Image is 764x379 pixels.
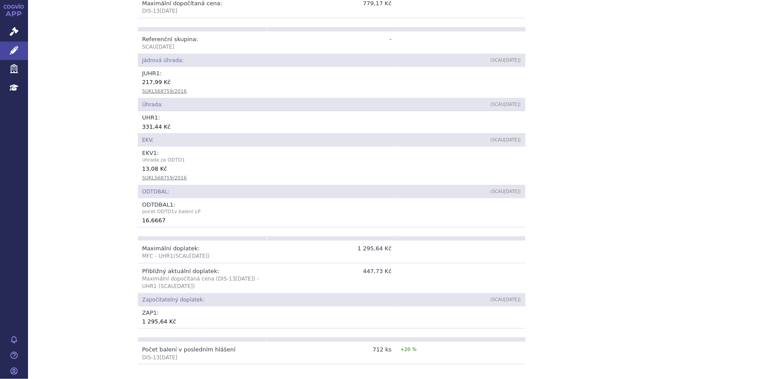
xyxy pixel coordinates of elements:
td: - [267,32,396,54]
span: (SCAU ) [490,297,521,302]
span: [DATE] [190,253,208,259]
td: ZAP : [138,306,525,328]
td: Počet balení v posledním hlášení [138,342,267,365]
span: [DATE] [504,297,519,302]
div: 16,6667 [142,216,521,225]
td: Úhrada: [138,98,396,111]
td: EKV : [138,147,525,185]
div: 331,44 Kč [142,122,521,131]
td: Maximální doplatek: [138,241,267,263]
span: (SCAU ) [490,58,521,63]
td: ODTDBAL: [138,185,396,198]
span: 1 [170,201,173,208]
span: [DATE] [504,137,519,142]
span: 1 [155,114,158,121]
span: (SCAU ) [490,189,521,194]
span: +20 % [401,347,417,352]
div: 13,08 Kč [142,164,521,173]
span: 1 [182,157,185,163]
span: úhrada za ODTD [142,156,521,164]
span: [DATE] [160,354,178,361]
span: (SCAU ) [490,137,521,142]
td: 447,73 Kč [267,263,396,294]
span: 1 [153,309,157,316]
p: SCAU [142,43,263,51]
span: (SCAU ) [173,253,210,259]
div: 217,99 Kč [142,77,521,86]
div: 1 295,64 Kč [142,317,521,326]
span: 1 [153,150,157,156]
span: [DATE] [504,102,519,107]
span: [DATE] [175,283,193,289]
span: počet ODTD v balení LP [142,208,521,216]
a: SUKLS68759/2016 [142,88,187,94]
p: DIS-13 [142,7,263,15]
td: Započitatelný doplatek: [138,294,396,306]
span: [DATE] [236,276,253,282]
span: [DATE] [160,8,178,14]
span: [DATE] [504,58,519,63]
td: 712 ks [267,342,396,365]
p: Maximální dopočítaná cena (DIS-13 ) - UHR1 (SCAU ) [142,275,263,290]
td: ODTDBAL : [138,198,525,228]
span: 1 [171,209,174,214]
td: JUHR : [138,67,525,98]
p: DIS-13 [142,354,263,361]
td: Referenční skupina: [138,32,267,54]
td: UHR : [138,111,525,133]
span: [DATE] [157,44,175,50]
span: [DATE] [504,189,519,194]
td: EKV: [138,133,396,146]
span: 1 [156,70,160,77]
p: MFC - UHR1 [142,253,263,260]
a: SUKLS68759/2016 [142,175,187,181]
span: (SCAU ) [490,102,521,107]
td: Přibližný aktuální doplatek: [138,263,267,294]
td: 1 295,64 Kč [267,241,396,263]
td: Jádrová úhrada: [138,54,396,67]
